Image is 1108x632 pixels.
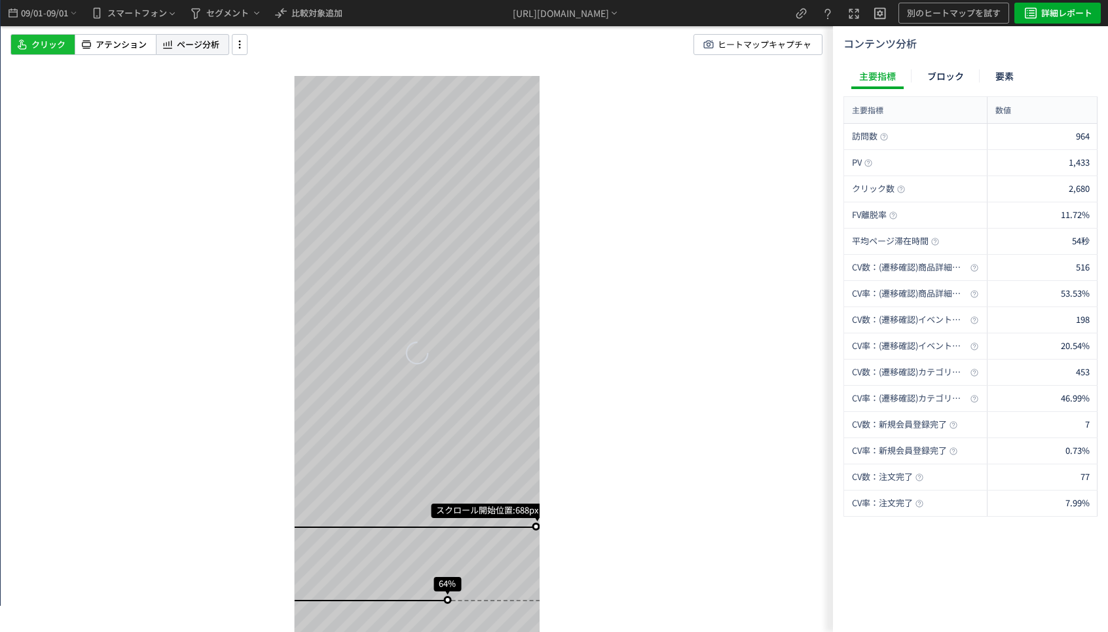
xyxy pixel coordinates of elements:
[107,3,167,24] span: スマートフォン
[513,7,609,20] div: [URL][DOMAIN_NAME]
[31,39,65,51] span: クリック
[177,39,219,51] span: ページ分析
[206,3,249,24] span: セグメント
[291,7,342,19] span: 比較対象追加
[96,39,147,51] span: アテンション
[693,34,822,55] button: ヒートマップキャプチャ
[718,35,811,54] span: ヒートマップキャプチャ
